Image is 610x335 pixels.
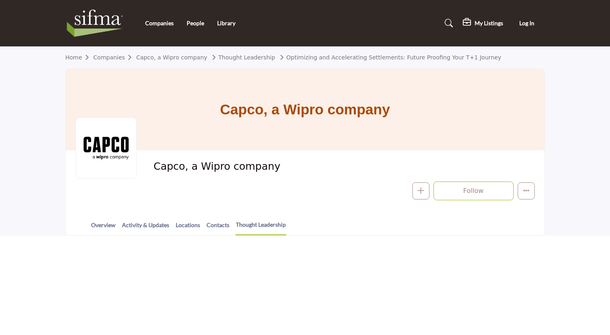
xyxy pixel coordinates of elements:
[509,16,545,31] button: Log In
[91,221,116,235] a: Overview
[518,182,535,199] button: More details
[65,7,129,39] img: site Logo
[220,69,390,150] h1: Capco, a Wipro company
[206,221,230,235] a: Contacts
[65,54,94,61] a: Home
[122,221,170,235] a: Activity & Updates
[463,18,503,28] div: My Listings
[93,54,136,61] a: Companies
[209,54,275,61] a: Thought Leadership
[475,20,503,27] h5: My Listings
[187,20,204,26] a: People
[434,182,514,200] button: Follow
[437,17,458,30] a: Search
[145,20,174,26] a: Companies
[175,221,200,235] a: Locations
[153,160,337,173] span: Capco, a Wipro company
[217,20,235,26] a: Library
[519,20,534,26] span: Log In
[277,54,501,61] a: Optimizing and Accelerating Settlements: Future Proofing Your T+1 Journey
[136,54,207,61] a: Capco, a Wipro company
[235,220,286,235] a: Thought Leadership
